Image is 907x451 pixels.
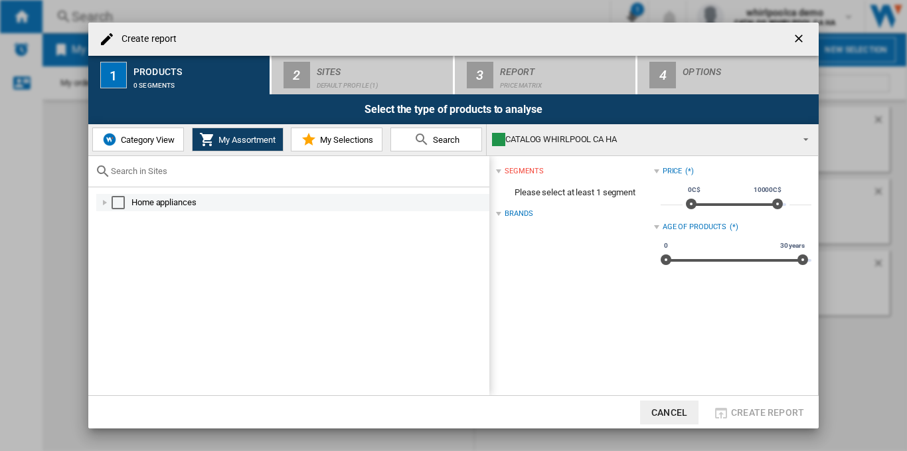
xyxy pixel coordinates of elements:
[272,56,454,94] button: 2 Sites Default profile (1)
[92,128,184,151] button: Category View
[192,128,284,151] button: My Assortment
[467,62,493,88] div: 3
[215,135,276,145] span: My Assortment
[683,61,813,75] div: Options
[88,94,819,124] div: Select the type of products to analyse
[118,135,175,145] span: Category View
[686,185,702,195] span: 0C$
[390,128,482,151] button: Search
[133,75,264,89] div: 0 segments
[500,75,631,89] div: Price Matrix
[133,61,264,75] div: Products
[505,166,543,177] div: segments
[100,62,127,88] div: 1
[731,407,804,418] span: Create report
[505,209,533,219] div: Brands
[663,222,727,232] div: Age of products
[131,196,487,209] div: Home appliances
[637,56,819,94] button: 4 Options
[291,128,382,151] button: My Selections
[317,75,448,89] div: Default profile (1)
[778,240,807,251] span: 30 years
[88,56,271,94] button: 1 Products 0 segments
[88,23,819,428] md-dialog: Create report ...
[112,196,131,209] md-checkbox: Select
[115,33,177,46] h4: Create report
[752,185,783,195] span: 10000C$
[709,401,808,424] button: Create report
[102,132,118,147] img: wiser-icon-blue.png
[430,135,459,145] span: Search
[492,130,791,149] div: CATALOG WHIRLPOOL CA HA
[663,166,683,177] div: Price
[500,61,631,75] div: Report
[317,61,448,75] div: Sites
[787,26,813,52] button: getI18NText('BUTTONS.CLOSE_DIALOG')
[792,32,808,48] ng-md-icon: getI18NText('BUTTONS.CLOSE_DIALOG')
[317,135,373,145] span: My Selections
[649,62,676,88] div: 4
[455,56,637,94] button: 3 Report Price Matrix
[111,166,483,176] input: Search in Sites
[640,401,699,424] button: Cancel
[496,180,653,205] span: Please select at least 1 segment
[284,62,310,88] div: 2
[662,240,670,251] span: 0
